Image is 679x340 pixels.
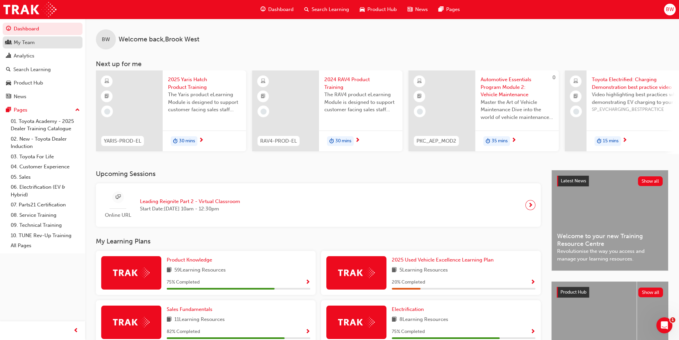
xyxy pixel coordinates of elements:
img: Trak [3,2,56,17]
div: Product Hub [14,79,43,87]
h3: Upcoming Sessions [96,170,541,178]
iframe: Intercom live chat [656,317,672,333]
a: news-iconNews [402,3,433,16]
span: Revolutionise the way you access and manage your learning resources. [557,247,663,263]
span: Welcome to your new Training Resource Centre [557,232,663,247]
span: learningResourceType_ELEARNING-icon [105,77,109,86]
span: Master the Art of Vehicle Maintenance Dive into the world of vehicle maintenance with this compre... [481,99,553,121]
span: BW [102,36,110,43]
span: duration-icon [173,137,178,146]
span: sessionType_ONLINE_URL-icon [116,193,121,201]
div: Pages [14,106,27,114]
a: All Pages [8,240,82,251]
span: next-icon [511,138,516,144]
a: Sales Fundamentals [167,306,215,313]
a: car-iconProduct Hub [354,3,402,16]
a: Product HubShow all [557,287,663,298]
a: pages-iconPages [433,3,465,16]
span: guage-icon [6,26,11,32]
div: My Team [14,39,35,46]
a: My Team [3,36,82,49]
a: Electrification [392,306,427,313]
h3: My Learning Plans [96,237,541,245]
span: 1 [670,317,675,323]
span: Welcome back , Brook West [119,36,199,43]
span: book-icon [392,266,397,275]
a: 03. Toyota For Life [8,152,82,162]
span: up-icon [75,106,80,115]
img: Trak [113,268,150,278]
span: next-icon [199,138,204,144]
span: duration-icon [597,137,602,146]
span: 75 % Completed [167,279,200,286]
span: 20 % Completed [392,279,425,286]
span: pages-icon [6,107,11,113]
span: next-icon [528,200,533,210]
span: Dashboard [268,6,294,13]
span: pages-icon [439,5,444,14]
span: Automotive Essentials Program Module 2: Vehicle Maintenance [481,76,553,99]
span: News [415,6,428,13]
span: The Yaris product eLearning Module is designed to support customer facing sales staff with introd... [168,91,241,114]
div: News [14,93,26,101]
span: learningRecordVerb_NONE-icon [417,109,423,115]
span: Product Hub [367,6,397,13]
span: duration-icon [329,137,334,146]
span: laptop-icon [573,77,578,86]
a: News [3,91,82,103]
span: car-icon [360,5,365,14]
span: guage-icon [261,5,266,14]
a: 2025 Used Vehicle Excellence Learning Plan [392,256,496,264]
span: Product Hub [560,289,586,295]
span: next-icon [355,138,360,144]
span: next-icon [622,138,627,144]
a: Product Hub [3,77,82,89]
span: 35 mins [492,137,508,145]
span: learningRecordVerb_NONE-icon [573,109,579,115]
div: Analytics [14,52,34,60]
span: 11 Learning Resources [174,316,225,324]
button: Show Progress [530,328,535,336]
a: YARIS-PROD-EL2025 Yaris Hatch Product TrainingThe Yaris product eLearning Module is designed to s... [96,70,246,151]
span: Leading Reignite Part 2 - Virtual Classroom [140,198,240,205]
span: duration-icon [486,137,490,146]
span: BW [666,6,674,13]
span: 2025 Yaris Hatch Product Training [168,76,241,91]
button: Show Progress [305,328,310,336]
span: Pages [446,6,460,13]
span: booktick-icon [417,92,422,101]
button: Show Progress [530,278,535,287]
span: Show Progress [305,280,310,286]
a: Analytics [3,50,82,62]
span: car-icon [6,80,11,86]
a: 01. Toyota Academy - 2025 Dealer Training Catalogue [8,116,82,134]
span: Search Learning [312,6,349,13]
div: Search Learning [13,66,51,73]
span: Product Knowledge [167,257,212,263]
a: Product Knowledge [167,256,215,264]
img: Trak [113,317,150,327]
span: Show Progress [530,280,535,286]
button: BW [664,4,676,15]
a: 10. TUNE Rev-Up Training [8,230,82,241]
span: 5 Learning Resources [399,266,448,275]
span: learningResourceType_ELEARNING-icon [261,77,266,86]
span: 59 Learning Resources [174,266,226,275]
a: Dashboard [3,23,82,35]
span: booktick-icon [105,92,109,101]
span: book-icon [167,266,172,275]
a: 02. New - Toyota Dealer Induction [8,134,82,152]
span: prev-icon [73,327,78,335]
span: learningRecordVerb_NONE-icon [261,109,267,115]
a: 08. Service Training [8,210,82,220]
span: RAV4-PROD-EL [260,137,297,145]
span: 2024 RAV4 Product Training [324,76,397,91]
a: Latest NewsShow all [557,176,663,186]
span: Online URL [101,211,135,219]
span: 30 mins [335,137,351,145]
span: search-icon [6,67,11,73]
span: chart-icon [6,53,11,59]
img: Trak [338,268,375,278]
a: 07. Parts21 Certification [8,200,82,210]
